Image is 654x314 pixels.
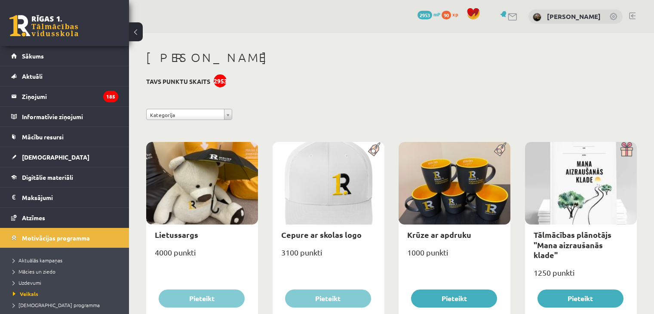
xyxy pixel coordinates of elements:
a: 90 xp [442,11,462,18]
a: Aktuālās kampaņas [13,256,120,264]
img: Populāra prece [365,142,384,157]
span: Motivācijas programma [22,234,90,242]
legend: Ziņojumi [22,86,118,106]
a: [DEMOGRAPHIC_DATA] [11,147,118,167]
div: 2953 [214,74,227,87]
a: Aktuāli [11,66,118,86]
span: 2953 [418,11,432,19]
span: Veikals [13,290,38,297]
h3: Tavs punktu skaits [146,78,210,85]
span: Uzdevumi [13,279,41,286]
div: 1000 punkti [399,245,510,267]
img: Diāna Janeta Snahovska [533,13,541,22]
span: Digitālie materiāli [22,173,73,181]
span: [DEMOGRAPHIC_DATA] programma [13,302,100,308]
span: Atzīmes [22,214,45,222]
a: Rīgas 1. Tālmācības vidusskola [9,15,78,37]
button: Pieteikt [411,289,497,308]
span: Mācību resursi [22,133,64,141]
img: Populāra prece [491,142,510,157]
span: Kategorija [150,109,221,120]
legend: Informatīvie ziņojumi [22,107,118,126]
a: Kategorija [146,109,232,120]
legend: Maksājumi [22,188,118,207]
button: Pieteikt [285,289,371,308]
img: Dāvana ar pārsteigumu [617,142,637,157]
a: Maksājumi [11,188,118,207]
span: Aktuālās kampaņas [13,257,62,264]
a: Uzdevumi [13,279,120,286]
a: Krūze ar apdruku [407,230,471,240]
span: mP [433,11,440,18]
a: Cepure ar skolas logo [281,230,362,240]
span: 90 [442,11,451,19]
a: Ziņojumi185 [11,86,118,106]
a: [DEMOGRAPHIC_DATA] programma [13,301,120,309]
span: Sākums [22,52,44,60]
a: Tālmācības plānotājs "Mana aizraušanās klade" [534,230,611,260]
span: xp [452,11,458,18]
i: 185 [103,91,118,102]
div: 4000 punkti [146,245,258,267]
h1: [PERSON_NAME] [146,50,637,65]
a: Mācies un ziedo [13,268,120,275]
a: Informatīvie ziņojumi [11,107,118,126]
a: Veikals [13,290,120,298]
button: Pieteikt [537,289,623,308]
a: [PERSON_NAME] [547,12,601,21]
a: Lietussargs [155,230,198,240]
div: 1250 punkti [525,265,637,287]
a: Motivācijas programma [11,228,118,248]
span: Aktuāli [22,72,43,80]
div: 3100 punkti [273,245,384,267]
button: Pieteikt [159,289,245,308]
a: Mācību resursi [11,127,118,147]
a: Atzīmes [11,208,118,228]
a: 2953 mP [418,11,440,18]
a: Digitālie materiāli [11,167,118,187]
span: [DEMOGRAPHIC_DATA] [22,153,89,161]
a: Sākums [11,46,118,66]
span: Mācies un ziedo [13,268,55,275]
